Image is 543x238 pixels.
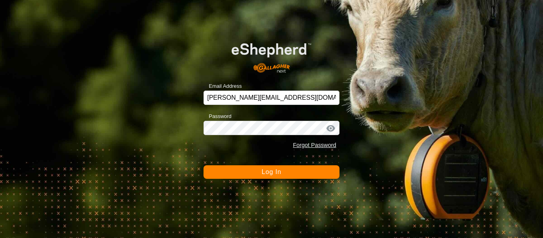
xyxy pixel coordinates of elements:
label: Email Address [204,82,242,90]
input: Email Address [204,91,339,105]
a: Forgot Password [293,142,336,148]
button: Log In [204,165,339,179]
label: Password [204,112,231,120]
img: E-shepherd Logo [217,32,326,78]
span: Log In [262,168,281,175]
